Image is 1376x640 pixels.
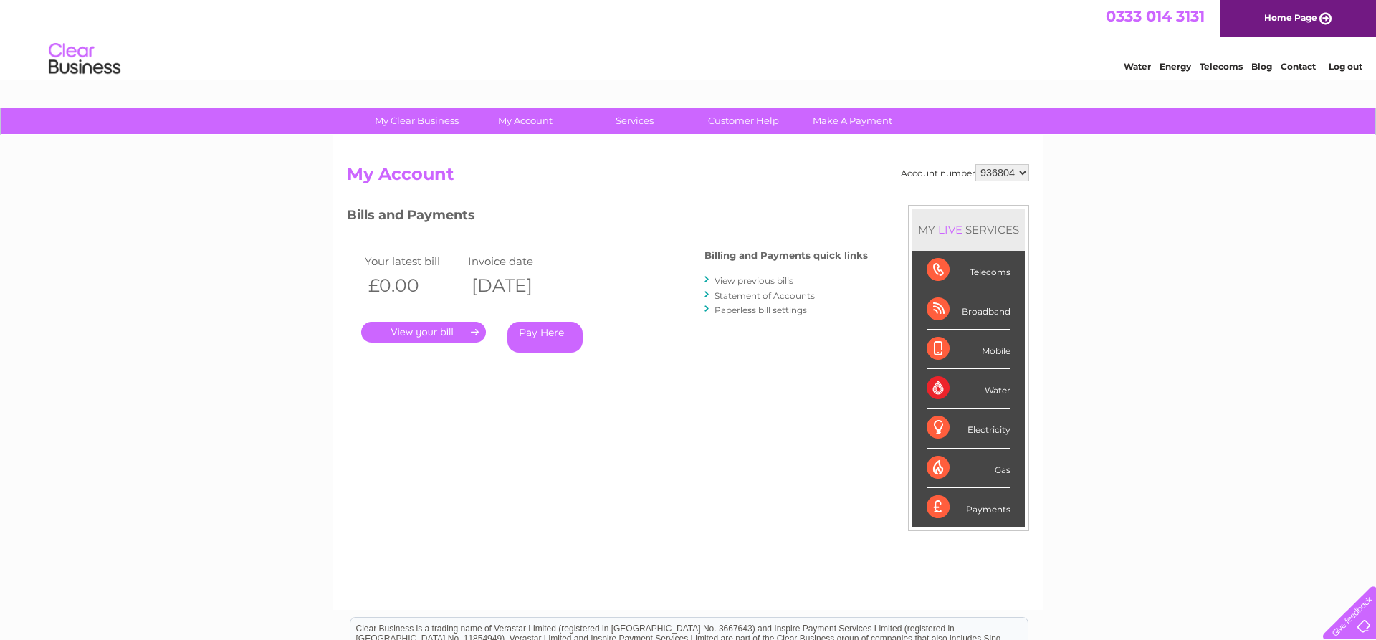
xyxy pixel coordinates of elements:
div: Broadband [927,290,1010,330]
div: Electricity [927,409,1010,448]
a: Energy [1160,61,1191,72]
a: Make A Payment [793,108,912,134]
h3: Bills and Payments [347,205,868,230]
a: Contact [1281,61,1316,72]
div: Gas [927,449,1010,488]
div: Account number [901,164,1029,181]
div: Water [927,369,1010,409]
img: logo.png [48,37,121,81]
a: . [361,322,486,343]
a: Log out [1329,61,1362,72]
th: [DATE] [464,271,568,300]
div: LIVE [935,223,965,237]
a: My Clear Business [358,108,476,134]
h4: Billing and Payments quick links [704,250,868,261]
div: Mobile [927,330,1010,369]
a: Pay Here [507,322,583,353]
a: Customer Help [684,108,803,134]
div: Telecoms [927,251,1010,290]
a: View previous bills [715,275,793,286]
a: Statement of Accounts [715,290,815,301]
a: Blog [1251,61,1272,72]
th: £0.00 [361,271,464,300]
a: 0333 014 3131 [1106,7,1205,25]
td: Your latest bill [361,252,464,271]
div: Clear Business is a trading name of Verastar Limited (registered in [GEOGRAPHIC_DATA] No. 3667643... [350,8,1028,70]
a: Paperless bill settings [715,305,807,315]
a: Telecoms [1200,61,1243,72]
a: Services [575,108,694,134]
a: Water [1124,61,1151,72]
h2: My Account [347,164,1029,191]
td: Invoice date [464,252,568,271]
div: Payments [927,488,1010,527]
a: My Account [467,108,585,134]
div: MY SERVICES [912,209,1025,250]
